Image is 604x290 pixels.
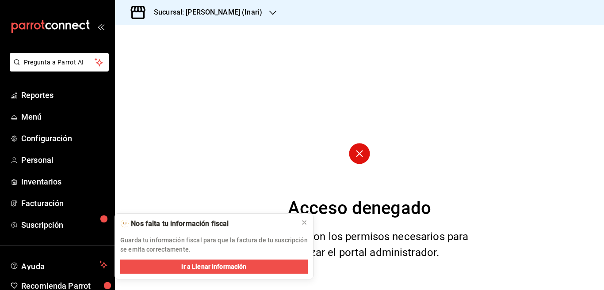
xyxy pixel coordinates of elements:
span: Pregunta a Parrot AI [24,58,95,67]
span: Inventarios [21,176,107,188]
span: Suscripción [21,219,107,231]
button: Pregunta a Parrot AI [10,53,109,72]
button: open_drawer_menu [97,23,104,30]
a: Pregunta a Parrot AI [6,64,109,73]
p: Guarda tu información fiscal para que la factura de tu suscripción se emita correctamente. [120,236,308,254]
div: 🫥 Nos falta tu información fiscal [120,219,294,229]
button: Ir a Llenar Información [120,260,308,274]
span: Personal [21,154,107,166]
div: Acceso denegado [288,195,431,222]
h3: Sucursal: [PERSON_NAME] (Inari) [147,7,262,18]
div: No cuentas con los permisos necesarios para visualizar el portal administrador. [240,229,480,260]
span: Ir a Llenar Información [181,262,246,271]
span: Ayuda [21,260,96,270]
span: Menú [21,111,107,123]
span: Reportes [21,89,107,101]
span: Configuración [21,132,107,144]
span: Facturación [21,197,107,209]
